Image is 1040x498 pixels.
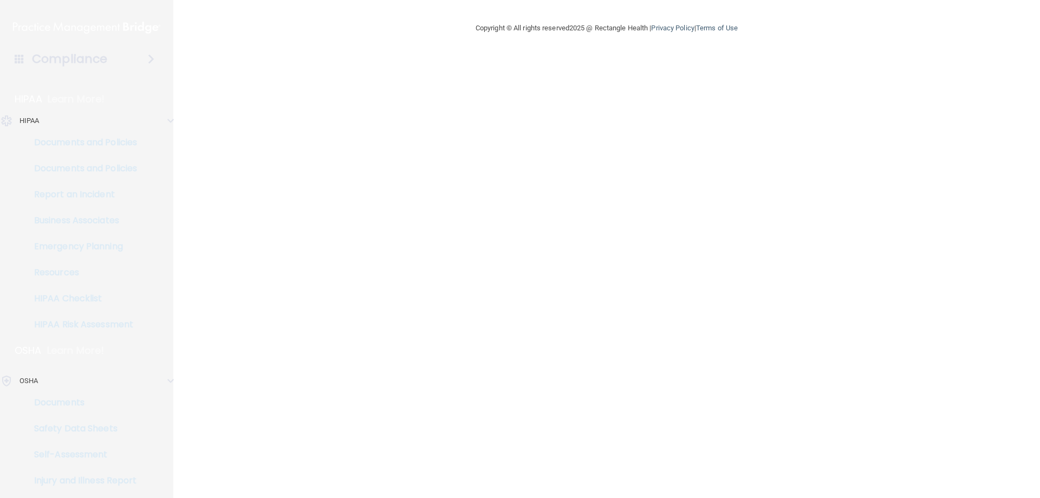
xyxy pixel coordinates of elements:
img: PMB logo [13,17,160,38]
p: Injury and Illness Report [7,475,155,486]
p: Business Associates [7,215,155,226]
a: Terms of Use [696,24,738,32]
p: OSHA [15,344,42,357]
p: Safety Data Sheets [7,423,155,434]
p: Resources [7,267,155,278]
p: HIPAA Checklist [7,293,155,304]
p: OSHA [19,374,38,387]
p: HIPAA [19,114,40,127]
h4: Compliance [32,51,107,67]
p: Report an Incident [7,189,155,200]
p: Self-Assessment [7,449,155,460]
div: Copyright © All rights reserved 2025 @ Rectangle Health | | [409,11,804,46]
p: Documents and Policies [7,137,155,148]
p: Emergency Planning [7,241,155,252]
a: Privacy Policy [651,24,694,32]
p: Learn More! [47,344,105,357]
p: HIPAA [15,93,42,106]
p: HIPAA Risk Assessment [7,319,155,330]
p: Learn More! [48,93,105,106]
p: Documents [7,397,155,408]
p: Documents and Policies [7,163,155,174]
